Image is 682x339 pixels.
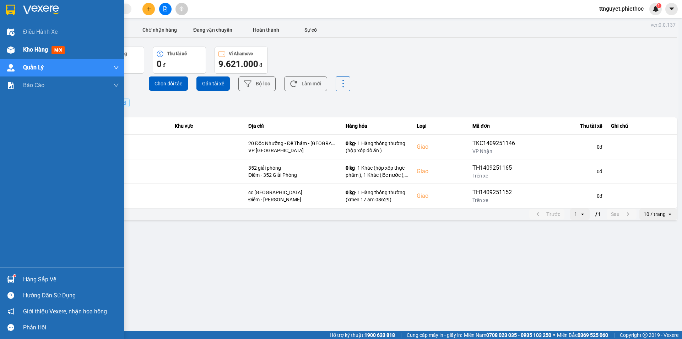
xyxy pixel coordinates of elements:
div: VP [GEOGRAPHIC_DATA] [248,147,337,154]
button: next page. current page 1 / 1 [607,209,637,219]
div: 0 đ [526,143,602,150]
button: Sự cố [293,23,328,37]
div: đ [218,58,264,70]
span: 0 kg [346,165,355,171]
span: caret-down [669,6,675,12]
div: 0 đ [526,192,602,200]
img: icon-new-feature [653,6,659,12]
button: Hoàn thành [239,23,293,37]
span: Quản Lý [23,63,44,72]
button: caret-down [665,3,678,15]
img: logo-vxr [6,5,15,15]
strong: 0369 525 060 [578,332,608,338]
span: / 1 [595,210,601,218]
div: TKC1409251146 [472,139,517,148]
button: Làm mới [284,76,327,91]
div: - 1 Hàng thông thường (xmen 17 am 08629) [346,189,408,203]
svg: open [580,211,585,217]
div: Thu tài xế [167,51,187,56]
button: Chọn đối tác [149,76,188,91]
sup: 1 [13,275,16,277]
div: đ [157,58,202,70]
span: ⚪️ [553,334,555,337]
div: Ví Ahamove [229,51,253,56]
span: Báo cáo [23,81,44,90]
button: plus [142,3,155,15]
th: Ghi chú [607,117,677,135]
div: 1 [574,211,577,218]
span: notification [7,308,14,315]
button: Bộ lọc [238,76,276,91]
span: | [400,331,401,339]
span: Chọn đối tác [155,80,182,87]
span: 9.621.000 [218,59,258,69]
th: Khu vực [170,117,244,135]
svg: open [667,211,673,217]
div: 0 đ [526,168,602,175]
strong: 0708 023 035 - 0935 103 250 [486,332,551,338]
img: solution-icon [7,82,15,89]
img: warehouse-icon [7,46,15,54]
img: warehouse-icon [7,276,15,283]
span: Điều hành xe [23,27,58,36]
button: file-add [159,3,172,15]
div: Giao [417,192,464,200]
th: Hàng hóa [341,117,412,135]
span: file-add [163,6,168,11]
img: warehouse-icon [7,64,15,71]
button: Đang vận chuyển [186,23,239,37]
span: aim [179,6,184,11]
button: Thu tài xế0 đ [153,47,206,74]
th: Mã đơn [468,117,521,135]
div: Thu tài xế [526,122,602,130]
span: plus [146,6,151,11]
th: Loại [412,117,468,135]
span: | [613,331,615,339]
span: 0 kg [346,190,355,195]
div: - 1 Khác (hộp xốp thực phẩm ), 1 Khác (lốc nước ), 1 Hàng thông thường (hct nước) [346,164,408,179]
div: Giao [417,143,464,151]
div: Hướng dẫn sử dụng [23,290,119,301]
span: Miền Bắc [557,331,608,339]
button: Ví Ahamove9.621.000 đ [215,47,268,74]
button: aim [175,3,188,15]
div: ver: 0.0.137 [651,21,676,28]
span: Miền Nam [464,331,551,339]
button: Gán tài xế [196,76,230,91]
div: 10 / trang [644,211,666,218]
strong: 1900 633 818 [364,332,395,338]
span: mới [52,46,65,54]
span: question-circle [7,292,14,299]
span: 0 [157,59,162,69]
sup: 1 [656,3,661,8]
div: Giao [417,167,464,176]
input: Selected 10 / trang. [666,211,667,218]
span: Gán tài xế [202,80,224,87]
span: Giới thiệu Vexere, nhận hoa hồng [23,307,107,316]
div: Hàng sắp về [23,274,119,285]
th: Địa chỉ [244,117,341,135]
div: Điểm - [PERSON_NAME] [248,196,337,203]
div: VP Nhận [472,148,517,155]
span: message [7,324,14,331]
span: ttnguyet.phiethoc [594,4,649,13]
div: 20 Đốc Nhưỡng - Đề Thám - [GEOGRAPHIC_DATA] [248,140,337,147]
span: down [113,83,119,88]
img: warehouse-icon [7,28,15,36]
div: cc [GEOGRAPHIC_DATA] [248,189,337,196]
div: Trên xe [472,172,517,179]
div: Phản hồi [23,322,119,333]
div: - 1 Hàng thông thường (hộp xốp đồ ăn ) [346,140,408,154]
span: Cung cấp máy in - giấy in: [407,331,462,339]
div: Điểm - 352 Giải Phóng [248,171,337,179]
span: Kho hàng [23,46,48,53]
div: TH1409251165 [472,164,517,172]
button: Chờ nhận hàng [133,23,186,37]
div: 352 giải phóng [248,164,337,171]
span: 0 kg [346,141,355,146]
span: copyright [643,333,648,338]
button: previous page. current page 1 / 1 [529,209,564,219]
div: TH1409251152 [472,188,517,197]
span: Hỗ trợ kỹ thuật: [330,331,395,339]
span: 1 [657,3,660,8]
